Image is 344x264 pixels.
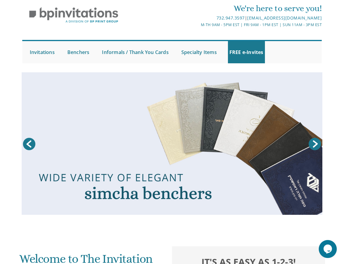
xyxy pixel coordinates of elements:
a: Specialty Items [180,41,218,63]
iframe: chat widget [319,240,338,258]
a: 732.947.3597 [217,15,245,21]
a: Informals / Thank You Cards [100,41,170,63]
a: Benchers [66,41,91,63]
img: BP Invitation Loft [22,3,125,28]
div: | [122,14,322,22]
a: [EMAIL_ADDRESS][DOMAIN_NAME] [247,15,322,21]
a: FREE e-Invites [228,41,265,63]
div: M-Th 9am - 5pm EST | Fri 9am - 1pm EST | Sun 11am - 3pm EST [122,22,322,28]
div: We're here to serve you! [122,2,322,14]
a: Next [307,136,322,151]
a: Invitations [28,41,56,63]
a: Prev [22,136,37,151]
